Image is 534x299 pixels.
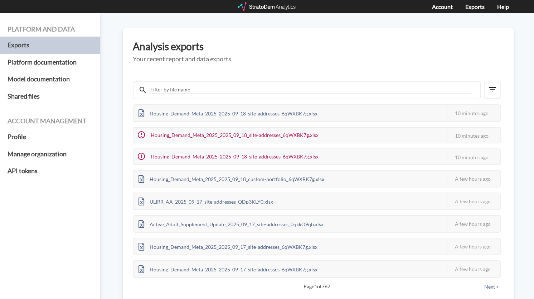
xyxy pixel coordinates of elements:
[447,149,500,165] div: 10 minutes ago
[8,54,93,71] a: Platform documentation
[133,128,324,143] div: Housing_Demand_Meta_2025_2025_09_18_site-addresses_6qWXBK7g.xlsx
[447,216,500,232] div: A few hours ago
[447,238,500,255] div: A few hours ago
[158,283,476,290] span: Page 1 of 767
[447,105,500,121] div: 10 minutes ago
[447,128,500,144] div: 10 minutes ago
[8,118,93,125] h4: Account management
[150,86,471,94] input: Filter by file name
[8,162,93,180] a: API tokens
[447,261,500,277] div: A few hours ago
[447,171,500,187] div: A few hours ago
[133,171,329,187] div: Housing_Demand_Meta_2025_2025_09_18_custom-portfolio_6qWXBK7g.xlsx
[465,3,485,10] a: Exports
[8,128,93,146] a: Profile
[133,105,322,121] div: Housing_Demand_Meta_2025_2025_09_18_site-addresses_6qWXBK7g.xlsx
[133,56,504,63] h5: Your recent report and data exports
[133,220,329,226] a: Active_Adult_Supplement_Update_2025_09_17_site-addresses_0qkkO9qb.xlsx
[8,88,93,105] a: Shared files
[133,261,322,277] div: Housing_Demand_Meta_2025_2025_09_17_site-addresses_6qWXBK7g.xlsx
[133,198,278,204] a: ULIRR_AA_2025_09_17_site-addresses_QDp3KLY0.xlsx
[133,238,322,255] div: Housing_Demand_Meta_2025_2025_09_17_site-addresses_6qWXBK7g.xlsx
[133,109,322,115] a: Housing_Demand_Meta_2025_2025_09_18_site-addresses_6qWXBK7g.xlsx
[133,265,322,271] a: Housing_Demand_Meta_2025_2025_09_17_site-addresses_6qWXBK7g.xlsx
[133,243,322,249] a: Housing_Demand_Meta_2025_2025_09_17_site-addresses_6qWXBK7g.xlsx
[133,216,329,232] div: Active_Adult_Supplement_Update_2025_09_17_site-addresses_0qkkO9qb.xlsx
[8,71,93,88] a: Model documentation
[432,3,453,10] a: Account
[447,193,500,209] div: A few hours ago
[497,3,509,10] a: Help
[133,193,278,209] div: ULIRR_AA_2025_09_17_site-addresses_QDp3KLY0.xlsx
[133,149,324,164] div: Housing_Demand_Meta_2025_2025_09_18_site-addresses_6qWXBK7g.xlsx
[8,26,93,33] h4: Platform and data
[8,37,93,54] a: Exports
[482,283,501,291] button: Next >
[133,175,329,181] a: Housing_Demand_Meta_2025_2025_09_18_custom-portfolio_6qWXBK7g.xlsx
[8,146,93,163] a: Manage organization
[133,41,504,52] h3: Analysis exports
